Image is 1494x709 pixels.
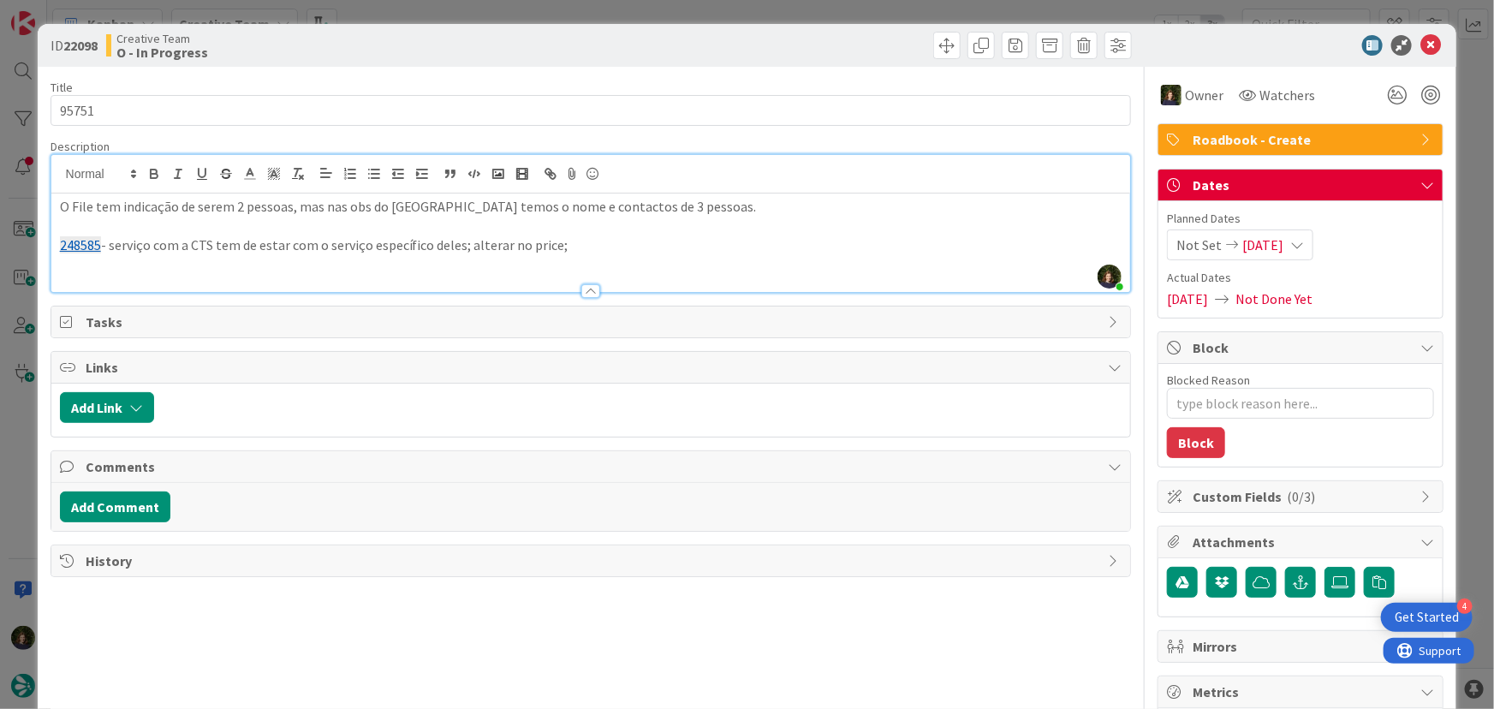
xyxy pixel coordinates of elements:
p: - serviço com a CTS tem de estar com o serviço específico deles; alterar no price; [60,235,1122,255]
button: Add Comment [60,492,170,522]
span: Not Set [1176,235,1222,255]
span: Not Done Yet [1235,289,1312,309]
span: Roadbook - Create [1193,129,1412,150]
span: Links [86,357,1100,378]
span: Mirrors [1193,636,1412,657]
p: O File tem indicação de serem 2 pessoas, mas nas obs do [GEOGRAPHIC_DATA] temos o nome e contacto... [60,197,1122,217]
span: Block [1193,337,1412,358]
div: Open Get Started checklist, remaining modules: 4 [1381,603,1473,632]
a: 248585 [60,236,101,253]
span: Actual Dates [1167,269,1434,287]
span: Comments [86,456,1100,477]
span: Attachments [1193,532,1412,552]
span: Dates [1193,175,1412,195]
button: Block [1167,427,1225,458]
b: 22098 [63,37,98,54]
span: Owner [1185,85,1223,105]
span: Custom Fields [1193,486,1412,507]
span: Support [36,3,78,23]
img: MC [1161,85,1182,105]
label: Blocked Reason [1167,372,1250,388]
span: Watchers [1259,85,1315,105]
span: ( 0/3 ) [1287,488,1315,505]
span: Description [51,139,110,154]
span: Tasks [86,312,1100,332]
span: History [86,551,1100,571]
span: Metrics [1193,682,1412,702]
div: Get Started [1395,609,1459,626]
button: Add Link [60,392,154,423]
span: Planned Dates [1167,210,1434,228]
span: [DATE] [1167,289,1208,309]
label: Title [51,80,73,95]
input: type card name here... [51,95,1132,126]
span: Creative Team [116,32,208,45]
img: OSJL0tKbxWQXy8f5HcXbcaBiUxSzdGq2.jpg [1098,265,1122,289]
span: [DATE] [1242,235,1283,255]
div: 4 [1457,599,1473,614]
b: O - In Progress [116,45,208,59]
span: ID [51,35,98,56]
